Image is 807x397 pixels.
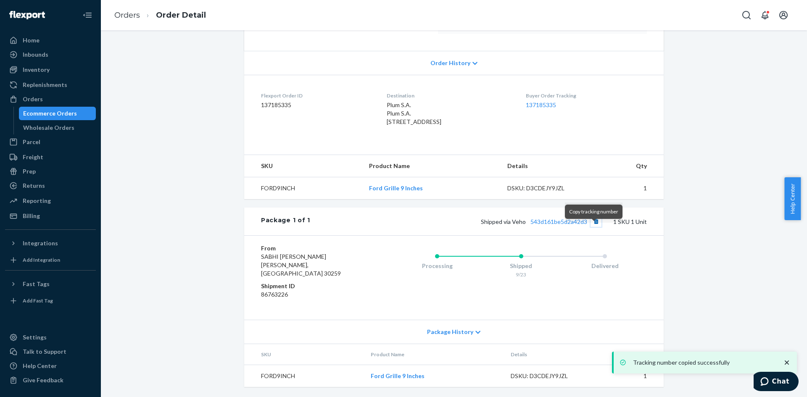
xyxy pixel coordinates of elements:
span: Order History [430,59,470,67]
div: Billing [23,212,40,220]
div: Add Fast Tag [23,297,53,304]
div: Home [23,36,40,45]
dd: 137185335 [261,101,373,109]
div: Add Integration [23,256,60,263]
dd: 86763226 [261,290,361,299]
a: Ford Grille 9 Inches [371,372,425,379]
iframe: Opens a widget where you can chat to one of our agents [754,372,799,393]
a: Replenishments [5,78,96,92]
th: Qty [596,344,664,365]
span: Shipped via Veho [481,218,601,225]
button: Open account menu [775,7,792,24]
a: Order Detail [156,11,206,20]
div: Talk to Support [23,347,66,356]
div: Help Center [23,362,57,370]
div: Returns [23,181,45,190]
span: SABHI [PERSON_NAME] [PERSON_NAME], [GEOGRAPHIC_DATA] 30259 [261,253,341,277]
div: Inventory [23,66,50,74]
button: Give Feedback [5,373,96,387]
button: Integrations [5,237,96,250]
dt: From [261,244,361,252]
div: Give Feedback [23,376,63,384]
svg: close toast [783,358,791,367]
div: Shipped [479,262,563,270]
a: Orders [5,92,96,106]
a: Inventory [5,63,96,76]
button: Close Navigation [79,7,96,24]
div: Inbounds [23,50,48,59]
div: Fast Tags [23,280,50,288]
a: Wholesale Orders [19,121,96,134]
a: Ford Grille 9 Inches [369,184,423,192]
td: FORD9INCH [244,365,364,387]
a: Reporting [5,194,96,208]
a: Orders [114,11,140,20]
button: Talk to Support [5,345,96,358]
a: Home [5,34,96,47]
th: SKU [244,155,362,177]
button: Open notifications [757,7,773,24]
a: Ecommerce Orders [19,107,96,120]
div: DSKU: D3CDEJY9JZL [511,372,590,380]
dt: Destination [387,92,512,99]
a: Add Fast Tag [5,294,96,308]
div: Delivered [563,262,647,270]
div: Package 1 of 1 [261,216,310,227]
a: Returns [5,179,96,192]
div: Orders [23,95,43,103]
button: Help Center [784,177,801,220]
div: Processing [395,262,479,270]
ol: breadcrumbs [108,3,213,28]
th: Qty [593,155,664,177]
th: Details [504,344,596,365]
dt: Shipment ID [261,282,361,290]
a: Help Center [5,359,96,373]
a: Billing [5,209,96,223]
div: Parcel [23,138,40,146]
th: SKU [244,344,364,365]
div: Wholesale Orders [23,124,74,132]
div: Settings [23,333,47,342]
div: Ecommerce Orders [23,109,77,118]
button: Open Search Box [738,7,755,24]
span: Copy tracking number [569,208,618,215]
div: Prep [23,167,36,176]
td: FORD9INCH [244,177,362,200]
div: 1 SKU 1 Unit [310,216,647,227]
a: 137185335 [526,101,556,108]
button: Fast Tags [5,277,96,291]
img: Flexport logo [9,11,45,19]
a: 543d161be5d2a42d3 [530,218,587,225]
div: DSKU: D3CDEJY9JZL [507,184,586,192]
span: Plum S.A. Plum S.A. [STREET_ADDRESS] [387,101,441,125]
th: Product Name [364,344,504,365]
dt: Flexport Order ID [261,92,373,99]
div: 9/23 [479,271,563,278]
div: Freight [23,153,43,161]
a: Freight [5,150,96,164]
div: Integrations [23,239,58,247]
span: Package History [427,328,473,336]
a: Inbounds [5,48,96,61]
td: 1 [596,365,664,387]
a: Add Integration [5,253,96,267]
div: Reporting [23,197,51,205]
a: Settings [5,331,96,344]
a: Prep [5,165,96,178]
div: Replenishments [23,81,67,89]
p: Tracking number copied successfully [633,358,774,367]
td: 1 [593,177,664,200]
th: Details [501,155,593,177]
a: Parcel [5,135,96,149]
th: Product Name [362,155,501,177]
dt: Buyer Order Tracking [526,92,647,99]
